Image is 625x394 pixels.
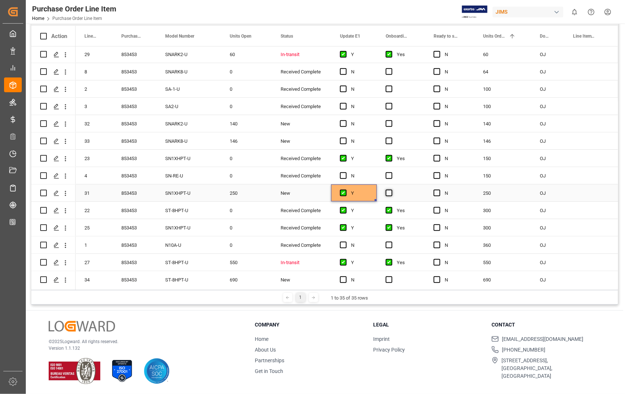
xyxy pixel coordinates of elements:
[386,34,409,39] span: Onboarding checked
[531,150,564,167] div: OJ
[434,34,459,39] span: Ready to ship
[84,34,97,39] span: Line Number
[76,115,112,132] div: 32
[281,34,293,39] span: Status
[76,254,112,271] div: 27
[156,236,221,253] div: N10A-U
[397,202,416,219] div: Yes
[281,133,322,150] div: New
[351,133,368,150] div: N
[112,219,156,236] div: 853453
[445,202,465,219] div: N
[221,254,272,271] div: 550
[445,133,465,150] div: N
[156,254,221,271] div: ST-8HPT-U
[255,336,268,342] a: Home
[76,80,112,97] div: 2
[531,80,564,97] div: OJ
[221,98,272,115] div: 0
[351,237,368,254] div: N
[531,219,564,236] div: OJ
[445,150,465,167] div: N
[445,98,465,115] div: N
[221,271,272,288] div: 690
[156,271,221,288] div: ST-8HPT-U
[474,202,531,219] div: 300
[531,132,564,149] div: OJ
[31,132,76,150] div: Press SPACE to select this row.
[281,115,322,132] div: New
[351,185,368,202] div: Y
[445,272,465,288] div: N
[255,347,276,353] a: About Us
[474,63,531,80] div: 64
[112,132,156,149] div: 853453
[112,115,156,132] div: 853453
[397,254,416,271] div: Yes
[76,150,112,167] div: 23
[531,254,564,271] div: OJ
[156,63,221,80] div: SNARK8-U
[493,5,566,19] button: JIMS
[31,115,76,132] div: Press SPACE to select this row.
[397,150,416,167] div: Yes
[281,167,322,184] div: Received Complete
[112,184,156,201] div: 853453
[31,271,76,288] div: Press SPACE to select this row.
[373,336,390,342] a: Imprint
[112,63,156,80] div: 853453
[51,33,67,39] div: Action
[76,46,112,63] div: 29
[76,202,112,219] div: 22
[281,220,322,236] div: Received Complete
[32,16,44,21] a: Home
[373,321,482,329] h3: Legal
[31,167,76,184] div: Press SPACE to select this row.
[281,185,322,202] div: New
[221,219,272,236] div: 0
[112,46,156,63] div: 853453
[156,115,221,132] div: SNARK2-U
[474,219,531,236] div: 300
[221,236,272,253] div: 0
[445,115,465,132] div: N
[281,63,322,80] div: Received Complete
[281,254,322,271] div: In-transit
[281,81,322,98] div: Received Complete
[156,132,221,149] div: SNARK8-U
[221,63,272,80] div: 0
[474,132,531,149] div: 146
[445,220,465,236] div: N
[255,357,284,363] a: Partnerships
[221,150,272,167] div: 0
[502,335,584,343] span: [EMAIL_ADDRESS][DOMAIN_NAME]
[281,272,322,288] div: New
[296,293,305,302] div: 1
[531,115,564,132] div: OJ
[31,236,76,254] div: Press SPACE to select this row.
[49,338,236,345] p: © 2025 Logward. All rights reserved.
[255,321,364,329] h3: Company
[474,254,531,271] div: 550
[531,236,564,253] div: OJ
[492,321,601,329] h3: Contact
[583,4,600,20] button: Help Center
[445,81,465,98] div: N
[31,150,76,167] div: Press SPACE to select this row.
[351,63,368,80] div: N
[474,184,531,201] div: 250
[156,150,221,167] div: SN1XHPT-U
[76,271,112,288] div: 34
[351,254,368,271] div: Y
[397,220,416,236] div: Yes
[281,46,322,63] div: In-transit
[31,98,76,115] div: Press SPACE to select this row.
[483,34,506,39] span: Units Ordered
[165,34,194,39] span: Model Number
[255,368,283,374] a: Get in Touch
[112,167,156,184] div: 853453
[474,167,531,184] div: 150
